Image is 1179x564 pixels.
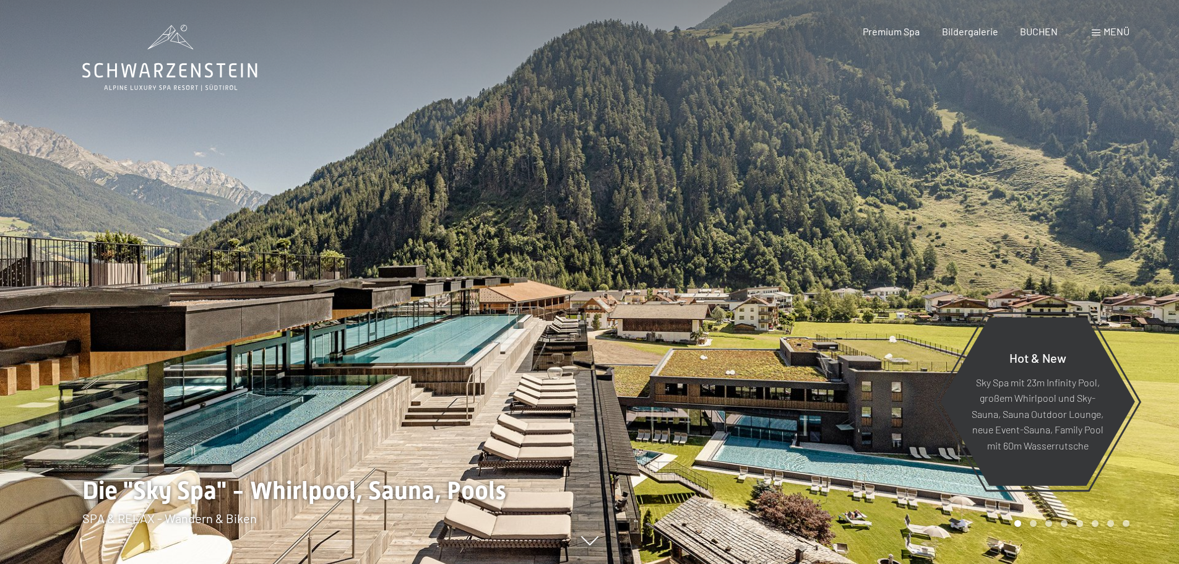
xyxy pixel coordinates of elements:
div: Carousel Page 5 [1076,520,1083,527]
a: Premium Spa [863,25,920,37]
div: Carousel Page 3 [1045,520,1052,527]
a: Bildergalerie [942,25,998,37]
div: Carousel Page 4 [1061,520,1068,527]
a: Hot & New Sky Spa mit 23m Infinity Pool, großem Whirlpool und Sky-Sauna, Sauna Outdoor Lounge, ne... [939,316,1136,487]
p: Sky Spa mit 23m Infinity Pool, großem Whirlpool und Sky-Sauna, Sauna Outdoor Lounge, neue Event-S... [970,374,1105,453]
div: Carousel Page 7 [1107,520,1114,527]
div: Carousel Page 8 [1123,520,1129,527]
span: Hot & New [1009,350,1066,365]
div: Carousel Page 1 (Current Slide) [1014,520,1021,527]
span: Menü [1103,25,1129,37]
a: BUCHEN [1020,25,1058,37]
div: Carousel Page 2 [1030,520,1037,527]
div: Carousel Page 6 [1092,520,1099,527]
div: Carousel Pagination [1010,520,1129,527]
